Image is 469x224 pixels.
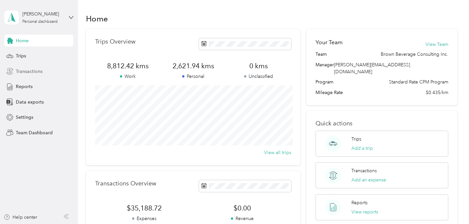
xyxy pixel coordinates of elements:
span: $35,188.72 [95,204,193,213]
iframe: Everlance-gr Chat Button Frame [432,187,469,224]
h2: Your Team [316,38,343,47]
span: Manager [316,61,334,75]
span: Mileage Rate [316,89,343,96]
button: Help center [4,214,37,221]
p: Revenue [193,215,291,222]
span: Reports [16,83,33,90]
button: View all trips [264,149,291,156]
button: View reports [351,208,378,215]
button: View Team [426,41,448,48]
p: Unclassified [226,73,291,80]
span: [PERSON_NAME][EMAIL_ADDRESS][DOMAIN_NAME] [334,62,410,75]
span: $0.435/km [426,89,448,96]
p: Expenses [95,215,193,222]
span: Trips [16,52,26,59]
span: Team Dashboard [16,129,53,136]
span: $0.00 [193,204,291,213]
span: Data exports [16,99,44,106]
span: Standard Rate CPM Program [389,79,448,85]
p: Quick actions [316,120,449,127]
span: 2,621.94 kms [160,61,226,71]
span: Program [316,79,333,85]
span: 8,812.42 kms [95,61,160,71]
button: Add an expense [351,176,386,183]
span: Transactions [16,68,42,75]
p: Transactions [351,167,377,174]
div: Personal dashboard [22,20,58,24]
h1: Home [86,15,108,22]
span: Team [316,51,327,58]
p: Reports [351,199,368,206]
span: Home [16,37,29,44]
p: Personal [160,73,226,80]
p: Work [95,73,160,80]
button: Add a trip [351,145,373,152]
div: [PERSON_NAME] [22,11,64,17]
span: Brown Beverage Consulting Inc. [381,51,448,58]
p: Transactions Overview [95,180,156,187]
p: Trips Overview [95,38,135,45]
span: 0 kms [226,61,291,71]
p: Trips [351,136,361,143]
span: Settings [16,114,33,121]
